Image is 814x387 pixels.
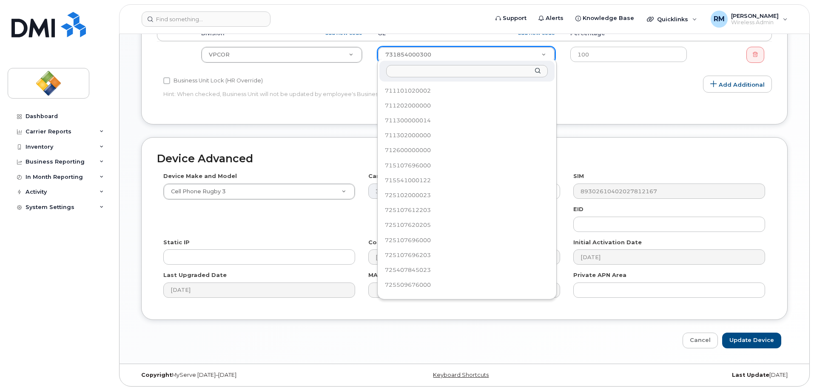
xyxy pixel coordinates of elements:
[382,294,552,307] div: 725510000000
[382,129,552,142] div: 711302000000
[382,263,552,277] div: 725407845023
[382,189,552,202] div: 725102000023
[382,234,552,247] div: 725107696000
[382,144,552,157] div: 712600000000
[382,84,552,97] div: 711101020002
[382,174,552,187] div: 715541000122
[382,219,552,232] div: 725107620205
[382,278,552,291] div: 725509676000
[382,114,552,127] div: 711300000014
[382,249,552,262] div: 725107696203
[382,203,552,217] div: 725107612203
[382,159,552,172] div: 715107696000
[382,99,552,112] div: 711202000000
